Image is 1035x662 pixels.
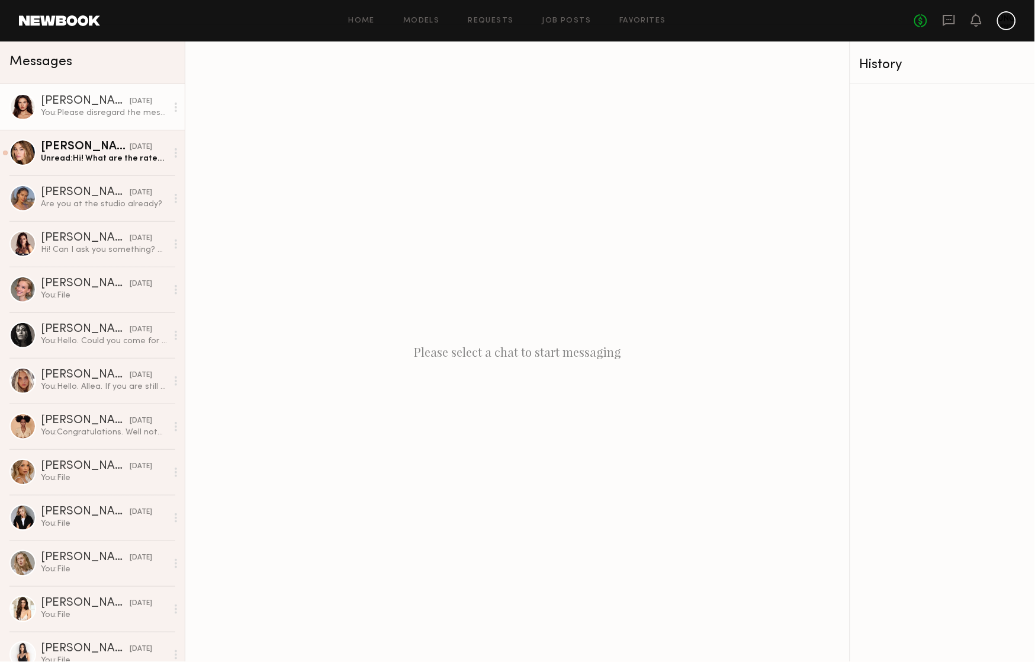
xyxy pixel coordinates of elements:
[41,472,167,484] div: You: File
[41,381,167,392] div: You: Hello. Allea. If you are still modeling in [GEOGRAPHIC_DATA], please let me know. Thank you.
[41,95,130,107] div: [PERSON_NAME]
[41,415,130,427] div: [PERSON_NAME]
[41,278,130,290] div: [PERSON_NAME]
[41,187,130,199] div: [PERSON_NAME]
[41,460,130,472] div: [PERSON_NAME]
[41,518,167,529] div: You: File
[130,598,152,609] div: [DATE]
[130,644,152,655] div: [DATE]
[41,232,130,244] div: [PERSON_NAME]
[130,187,152,199] div: [DATE]
[130,233,152,244] div: [DATE]
[468,17,514,25] a: Requests
[860,58,1026,72] div: History
[130,142,152,153] div: [DATE]
[130,461,152,472] div: [DATE]
[185,41,850,662] div: Please select a chat to start messaging
[130,552,152,564] div: [DATE]
[41,552,130,564] div: [PERSON_NAME]
[41,324,130,335] div: [PERSON_NAME]
[619,17,666,25] a: Favorites
[41,597,130,609] div: [PERSON_NAME]
[41,244,167,255] div: Hi! Can I ask you something? Do I need comp cards with me?
[41,427,167,438] div: You: Congratulations. Well noted about your rate.
[41,564,167,575] div: You: File
[403,17,439,25] a: Models
[41,153,167,164] div: Unread: Hi! What are the rates for Ecom?
[41,335,167,347] div: You: Hello. Could you come for casting [DATE] afternoon around 2pm or [DATE] 11am? Please let me ...
[41,609,167,621] div: You: File
[130,96,152,107] div: [DATE]
[41,369,130,381] div: [PERSON_NAME]
[349,17,375,25] a: Home
[542,17,592,25] a: Job Posts
[41,141,130,153] div: [PERSON_NAME]
[9,55,72,69] span: Messages
[130,507,152,518] div: [DATE]
[130,415,152,427] div: [DATE]
[130,370,152,381] div: [DATE]
[41,199,167,210] div: Are you at the studio already?
[41,290,167,301] div: You: File
[41,643,130,655] div: [PERSON_NAME]
[41,506,130,518] div: [PERSON_NAME]
[130,324,152,335] div: [DATE]
[41,107,167,119] div: You: Please disregard the message. I read the previous text you sent to me. :)
[130,279,152,290] div: [DATE]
